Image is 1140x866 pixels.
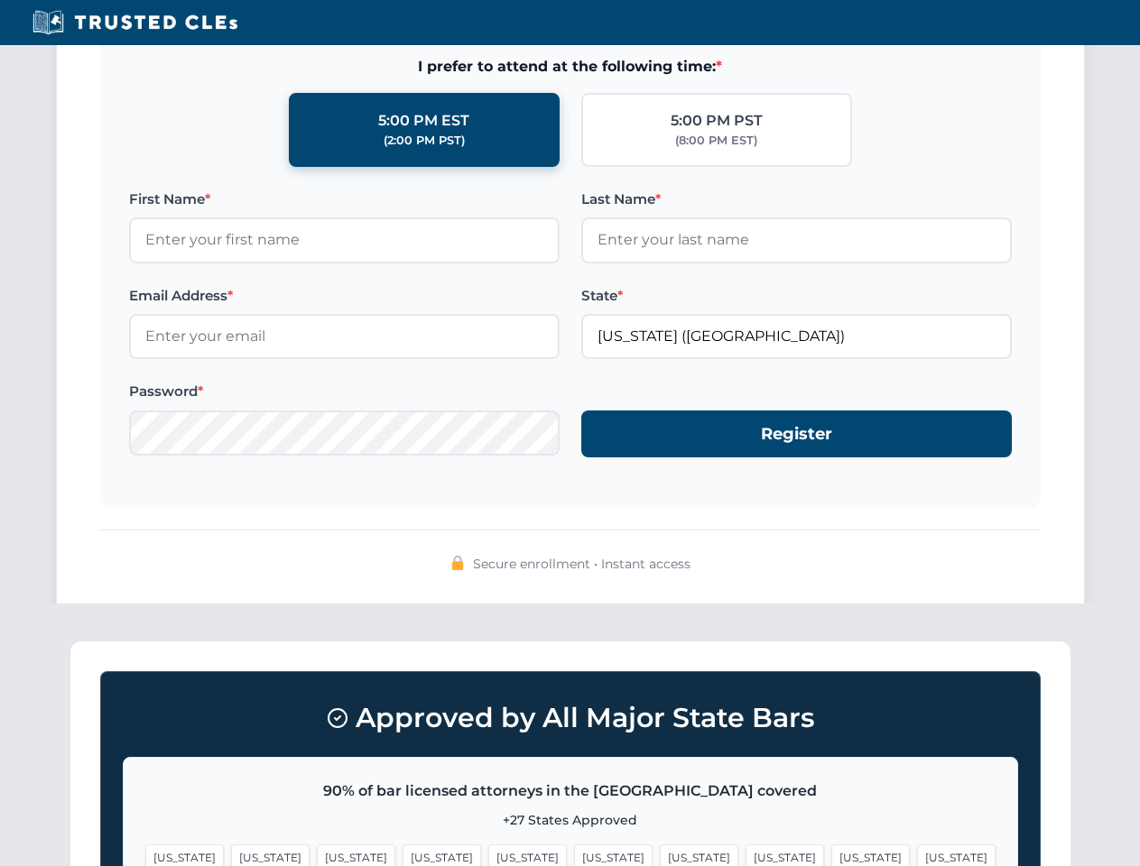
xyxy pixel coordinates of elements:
[145,779,996,803] p: 90% of bar licensed attorneys in the [GEOGRAPHIC_DATA] covered
[129,55,1012,78] span: I prefer to attend at the following time:
[145,810,996,830] p: +27 States Approved
[378,109,469,133] div: 5:00 PM EST
[129,189,560,210] label: First Name
[129,285,560,307] label: Email Address
[581,410,1012,458] button: Register
[129,314,560,359] input: Enter your email
[581,189,1012,210] label: Last Name
[675,132,757,150] div: (8:00 PM EST)
[27,9,243,36] img: Trusted CLEs
[450,556,465,570] img: 🔒
[581,285,1012,307] label: State
[671,109,763,133] div: 5:00 PM PST
[384,132,465,150] div: (2:00 PM PST)
[129,381,560,402] label: Password
[581,314,1012,359] input: Arizona (AZ)
[129,217,560,263] input: Enter your first name
[123,694,1018,742] h3: Approved by All Major State Bars
[473,554,690,574] span: Secure enrollment • Instant access
[581,217,1012,263] input: Enter your last name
